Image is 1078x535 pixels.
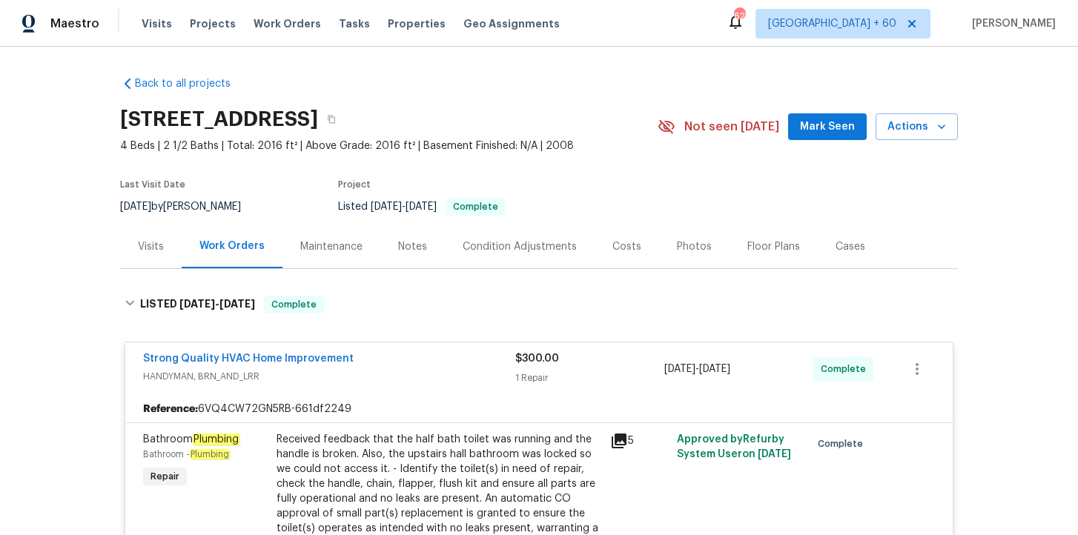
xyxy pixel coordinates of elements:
a: Strong Quality HVAC Home Improvement [143,353,354,364]
div: Costs [612,239,641,254]
div: by [PERSON_NAME] [120,198,259,216]
span: Maestro [50,16,99,31]
div: LISTED [DATE]-[DATE]Complete [120,281,958,328]
span: [DATE] [120,202,151,212]
div: Notes [398,239,427,254]
span: Complete [265,297,323,312]
div: 5 [610,432,668,450]
span: Listed [338,202,506,212]
span: Mark Seen [800,118,855,136]
span: Complete [821,362,872,376]
span: Last Visit Date [120,180,185,189]
div: Work Orders [199,239,265,253]
span: [DATE] [758,449,791,459]
span: Project [338,180,371,189]
div: Floor Plans [747,239,800,254]
span: - [664,362,730,376]
span: Actions [887,118,946,136]
div: 627 [734,9,744,24]
button: Mark Seen [788,113,867,141]
em: Plumbing [193,433,239,445]
span: Bathroom [143,433,239,445]
span: Bathroom - [143,450,230,459]
span: $300.00 [515,353,559,364]
span: [PERSON_NAME] [966,16,1056,31]
b: Reference: [143,402,198,416]
span: Approved by Refurby System User on [677,434,791,459]
em: Plumbing [190,449,230,459]
span: Not seen [DATE] [684,119,779,134]
span: HANDYMAN, BRN_AND_LRR [143,369,515,384]
span: [DATE] [179,299,215,309]
span: [DATE] [664,364,695,374]
span: Geo Assignments [463,16,560,31]
div: Condition Adjustments [463,239,577,254]
span: Visits [142,16,172,31]
span: Projects [190,16,236,31]
div: Cases [836,239,865,254]
h2: [STREET_ADDRESS] [120,112,318,127]
button: Actions [876,113,958,141]
span: Properties [388,16,446,31]
span: [DATE] [219,299,255,309]
span: Tasks [339,19,370,29]
a: Back to all projects [120,76,262,91]
span: [GEOGRAPHIC_DATA] + 60 [768,16,896,31]
span: - [179,299,255,309]
div: Visits [138,239,164,254]
span: 4 Beds | 2 1/2 Baths | Total: 2016 ft² | Above Grade: 2016 ft² | Basement Finished: N/A | 2008 [120,139,658,153]
div: Photos [677,239,712,254]
span: Complete [818,436,869,451]
h6: LISTED [140,296,255,313]
span: [DATE] [406,202,437,212]
span: [DATE] [699,364,730,374]
button: Copy Address [318,106,345,133]
div: 6VQ4CW72GN5RB-661df2249 [125,396,953,422]
div: Maintenance [300,239,363,254]
div: 1 Repair [515,370,664,385]
span: [DATE] [371,202,402,212]
span: Work Orders [254,16,321,31]
span: Repair [145,469,185,484]
span: - [371,202,437,212]
span: Complete [447,202,504,211]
